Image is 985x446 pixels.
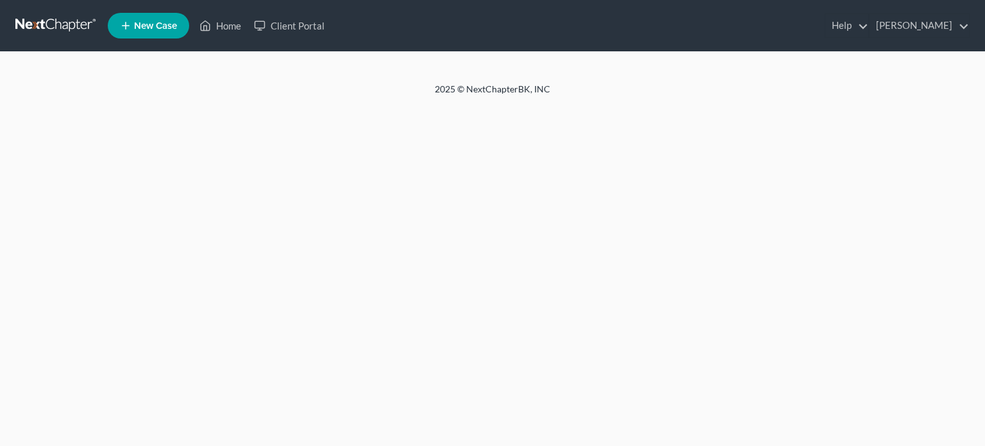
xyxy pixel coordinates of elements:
a: Home [193,14,248,37]
a: Client Portal [248,14,331,37]
a: [PERSON_NAME] [870,14,969,37]
div: 2025 © NextChapterBK, INC [127,83,858,106]
new-legal-case-button: New Case [108,13,189,39]
a: Help [825,14,868,37]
